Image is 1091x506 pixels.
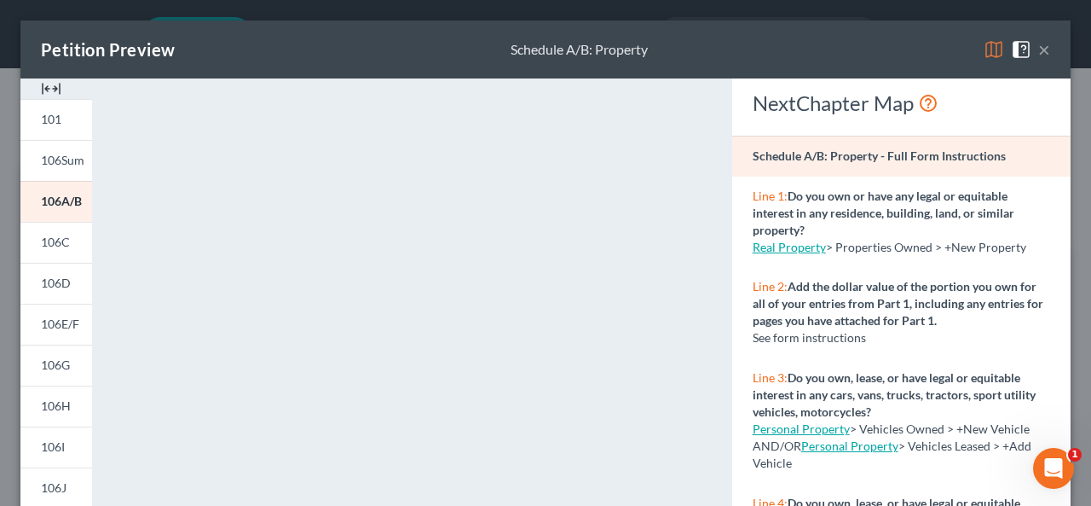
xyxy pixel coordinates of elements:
a: Real Property [753,240,826,254]
span: Line 1: [753,189,788,203]
strong: Add the dollar value of the portion you own for all of your entries from Part 1, including any en... [753,279,1043,328]
div: Schedule A/B: Property [511,40,648,60]
span: Line 3: [753,370,788,385]
a: Personal Property [801,439,898,453]
img: map-eea8200ae884c6f1103ae1953ef3d486a96c86aabb227e865a55264e3737af1f.svg [984,39,1004,60]
span: Line 2: [753,279,788,294]
span: 106Sum [41,153,84,167]
span: > Vehicles Owned > +New Vehicle AND/OR [753,422,1030,453]
iframe: Intercom live chat [1033,448,1074,489]
div: NextChapter Map [753,90,1050,117]
span: 101 [41,112,61,126]
strong: Do you own or have any legal or equitable interest in any residence, building, land, or similar p... [753,189,1014,237]
a: 106E/F [20,304,92,345]
span: 106J [41,480,66,495]
span: 106G [41,358,70,372]
img: help-close-5ba153eb36485ed6c1ea00a893f15db1cb9b99d6cae46e1a8edb6c62d00a1a76.svg [1011,39,1031,60]
span: > Vehicles Leased > +Add Vehicle [753,439,1031,470]
span: 106C [41,235,70,249]
a: Personal Property [753,422,850,436]
div: Petition Preview [41,38,175,61]
a: 106H [20,386,92,427]
a: 106C [20,222,92,263]
span: 106A/B [41,194,82,208]
span: > Properties Owned > +New Property [826,240,1026,254]
img: expand-e0f6d898513216a626fdd78e52531dac95497ffd26381d4c15ee2fc46db09dca.svg [41,79,61,99]
strong: Schedule A/B: Property - Full Form Instructions [753,148,1006,163]
a: 106D [20,263,92,304]
span: 106E/F [41,317,79,331]
a: 106G [20,345,92,386]
button: × [1038,39,1050,60]
a: 106Sum [20,140,92,181]
span: 106I [41,439,65,454]
a: 106I [20,427,92,468]
span: 1 [1068,448,1082,462]
a: 101 [20,99,92,140]
span: See form instructions [753,330,866,345]
a: 106A/B [20,181,92,222]
strong: Do you own, lease, or have legal or equitable interest in any cars, vans, trucks, tractors, sport... [753,370,1036,419]
span: 106H [41,398,71,413]
span: 106D [41,276,71,290]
